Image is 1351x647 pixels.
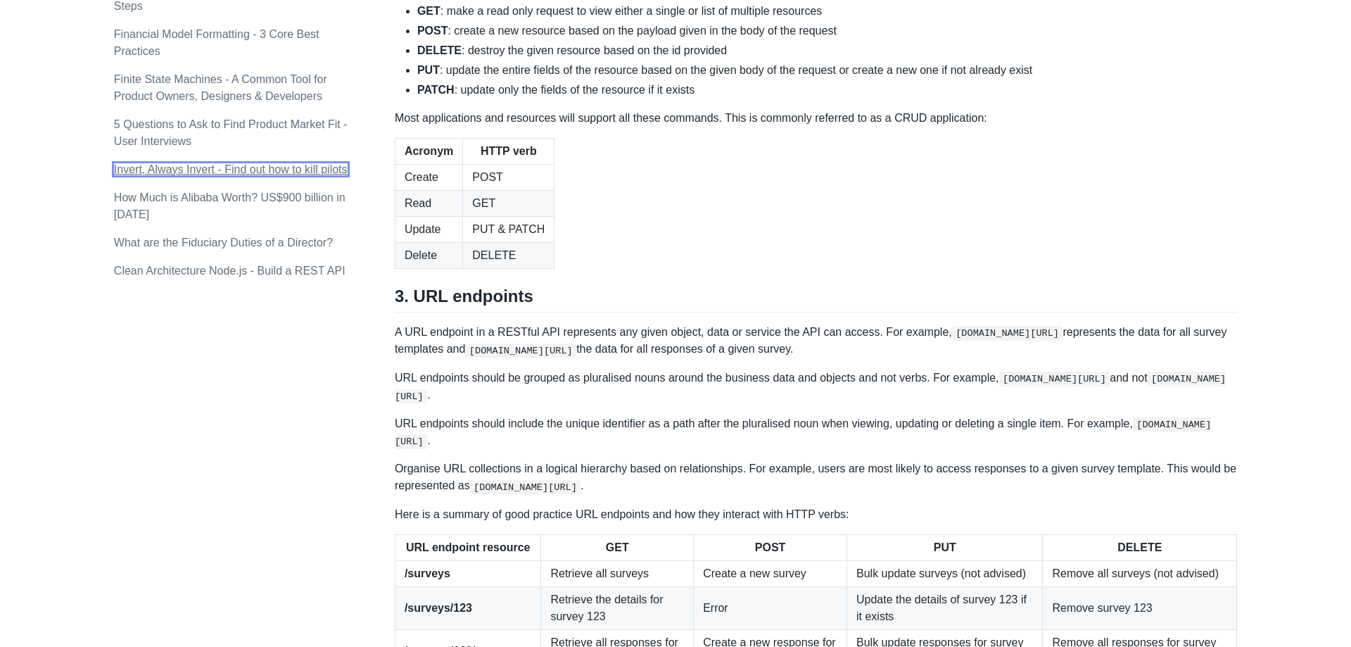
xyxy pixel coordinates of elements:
[417,23,1237,39] li: : create a new resource based on the payload given in the body of the request
[405,567,450,579] strong: /surveys
[694,560,847,586] td: Create a new survey
[417,42,1237,59] li: : destroy the given resource based on the id provided
[465,344,576,358] code: [DOMAIN_NAME][URL]
[395,286,1237,313] h2: 3. URL endpoints
[395,506,1237,523] p: Here is a summary of good practice URL endpoints and how they interact with HTTP verbs:
[847,560,1043,586] td: Bulk update surveys (not advised)
[395,372,1226,403] code: [DOMAIN_NAME][URL]
[463,242,554,268] td: DELETE
[395,110,1237,127] p: Most applications and resources will support all these commands. This is commonly referred to as ...
[395,324,1237,358] p: A URL endpoint in a RESTful API represents any given object, data or service the API can access. ...
[395,417,1211,449] code: [DOMAIN_NAME][URL]
[114,237,333,249] a: What are the Fiduciary Duties of a Director?
[463,216,554,242] td: PUT & PATCH
[395,216,462,242] td: Update
[114,191,345,220] a: How Much is Alibaba Worth? US$900 billion in [DATE]
[417,44,462,56] strong: DELETE
[395,460,1237,494] p: Organise URL collections in a logical hierarchy based on relationships. For example, users are mo...
[114,265,345,277] a: Clean Architecture Node.js - Build a REST API
[417,64,440,76] strong: PUT
[417,5,440,17] strong: GET
[417,3,1237,20] li: : make a read only request to view either a single or list of multiple resources
[417,82,1237,99] li: : update only the fields of the resource if it exists
[114,118,348,147] a: 5 Questions to Ask to Find Product Market Fit - User Interviews
[114,28,319,57] a: Financial Model Formatting - 3 Core Best Practices
[999,372,1110,386] code: [DOMAIN_NAME][URL]
[847,534,1043,560] th: PUT
[395,370,1237,404] p: URL endpoints should be grouped as pluralised nouns around the business data and objects and not ...
[463,164,554,190] td: POST
[114,73,327,102] a: Finite State Machines - A Common Tool for Product Owners, Designers & Developers
[395,534,541,560] th: URL endpoint resource
[541,586,694,629] td: Retrieve the details for survey 123
[395,242,462,268] td: Delete
[395,138,462,164] th: Acronym
[694,534,847,560] th: POST
[114,163,348,175] a: Invert, Always Invert - Find out how to kill pilots
[463,138,554,164] th: HTTP verb
[470,480,581,494] code: [DOMAIN_NAME][URL]
[417,62,1237,79] li: : update the entire fields of the resource based on the given body of the request or create a new...
[405,602,472,614] strong: /surveys/123
[1043,586,1237,629] td: Remove survey 123
[541,534,694,560] th: GET
[1043,534,1237,560] th: DELETE
[952,326,1063,340] code: [DOMAIN_NAME][URL]
[395,190,462,216] td: Read
[417,25,448,37] strong: POST
[463,190,554,216] td: GET
[395,164,462,190] td: Create
[694,586,847,629] td: Error
[1043,560,1237,586] td: Remove all surveys (not advised)
[847,586,1043,629] td: Update the details of survey 123 if it exists
[541,560,694,586] td: Retrieve all surveys
[417,84,455,96] strong: PATCH
[395,415,1237,450] p: URL endpoints should include the unique identifier as a path after the pluralised noun when viewi...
